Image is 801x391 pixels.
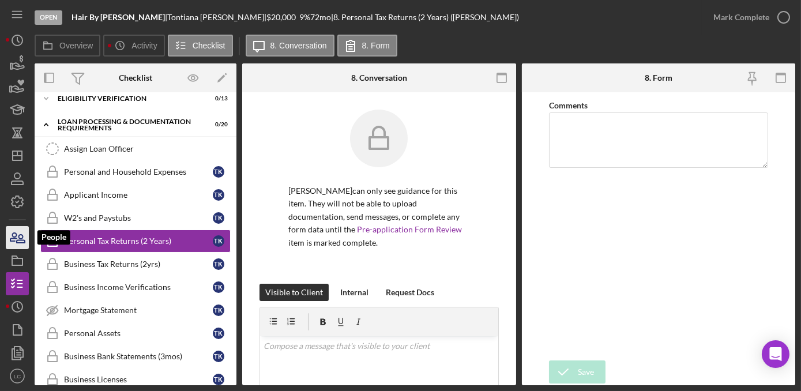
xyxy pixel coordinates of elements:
[266,12,296,22] span: $20,000
[340,284,368,301] div: Internal
[762,340,789,368] div: Open Intercom Messenger
[213,281,224,293] div: T K
[702,6,795,29] button: Mark Complete
[64,144,230,153] div: Assign Loan Officer
[213,166,224,178] div: T K
[119,73,152,82] div: Checklist
[549,360,606,384] button: Save
[207,121,228,128] div: 0 / 20
[40,137,231,160] a: Assign Loan Officer
[334,284,374,301] button: Internal
[40,299,231,322] a: Mortgage StatementTK
[167,13,266,22] div: Tontiana [PERSON_NAME] |
[64,190,213,200] div: Applicant Income
[213,258,224,270] div: T K
[64,167,213,176] div: Personal and Household Expenses
[35,10,62,25] div: Open
[337,35,397,57] button: 8. Form
[713,6,769,29] div: Mark Complete
[58,118,199,131] div: Loan Processing & Documentation Requirements
[72,13,167,22] div: |
[64,213,213,223] div: W2's and Paystubs
[40,345,231,368] a: Business Bank Statements (3mos)TK
[40,276,231,299] a: Business Income VerificationsTK
[246,35,334,57] button: 8. Conversation
[64,283,213,292] div: Business Income Verifications
[64,352,213,361] div: Business Bank Statements (3mos)
[40,206,231,230] a: W2's and PaystubsTK
[213,235,224,247] div: T K
[131,41,157,50] label: Activity
[14,373,21,379] text: LC
[362,41,390,50] label: 8. Form
[193,41,225,50] label: Checklist
[40,160,231,183] a: Personal and Household ExpensesTK
[270,41,327,50] label: 8. Conversation
[213,189,224,201] div: T K
[207,95,228,102] div: 0 / 13
[64,329,213,338] div: Personal Assets
[40,253,231,276] a: Business Tax Returns (2yrs)TK
[64,306,213,315] div: Mortgage Statement
[549,100,588,110] label: Comments
[40,183,231,206] a: Applicant IncomeTK
[578,360,594,384] div: Save
[645,73,672,82] div: 8. Form
[72,12,165,22] b: Hair By [PERSON_NAME]
[213,351,224,362] div: T K
[260,284,329,301] button: Visible to Client
[351,73,407,82] div: 8. Conversation
[168,35,233,57] button: Checklist
[213,212,224,224] div: T K
[331,13,519,22] div: | 8. Personal Tax Returns (2 Years) ([PERSON_NAME])
[35,35,100,57] button: Overview
[213,328,224,339] div: T K
[64,375,213,384] div: Business Licenses
[64,260,213,269] div: Business Tax Returns (2yrs)
[357,224,462,234] a: Pre-application Form Review
[386,284,434,301] div: Request Docs
[213,304,224,316] div: T K
[58,95,199,102] div: Eligibility Verification
[40,322,231,345] a: Personal AssetsTK
[310,13,331,22] div: 72 mo
[288,185,470,249] p: [PERSON_NAME] can only see guidance for this item. They will not be able to upload documentation,...
[40,368,231,391] a: Business LicensesTK
[59,41,93,50] label: Overview
[213,374,224,385] div: T K
[299,13,310,22] div: 9 %
[6,364,29,388] button: LC
[64,236,213,246] div: Personal Tax Returns (2 Years)
[380,284,440,301] button: Request Docs
[265,284,323,301] div: Visible to Client
[40,230,231,253] a: Personal Tax Returns (2 Years)TK
[103,35,164,57] button: Activity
